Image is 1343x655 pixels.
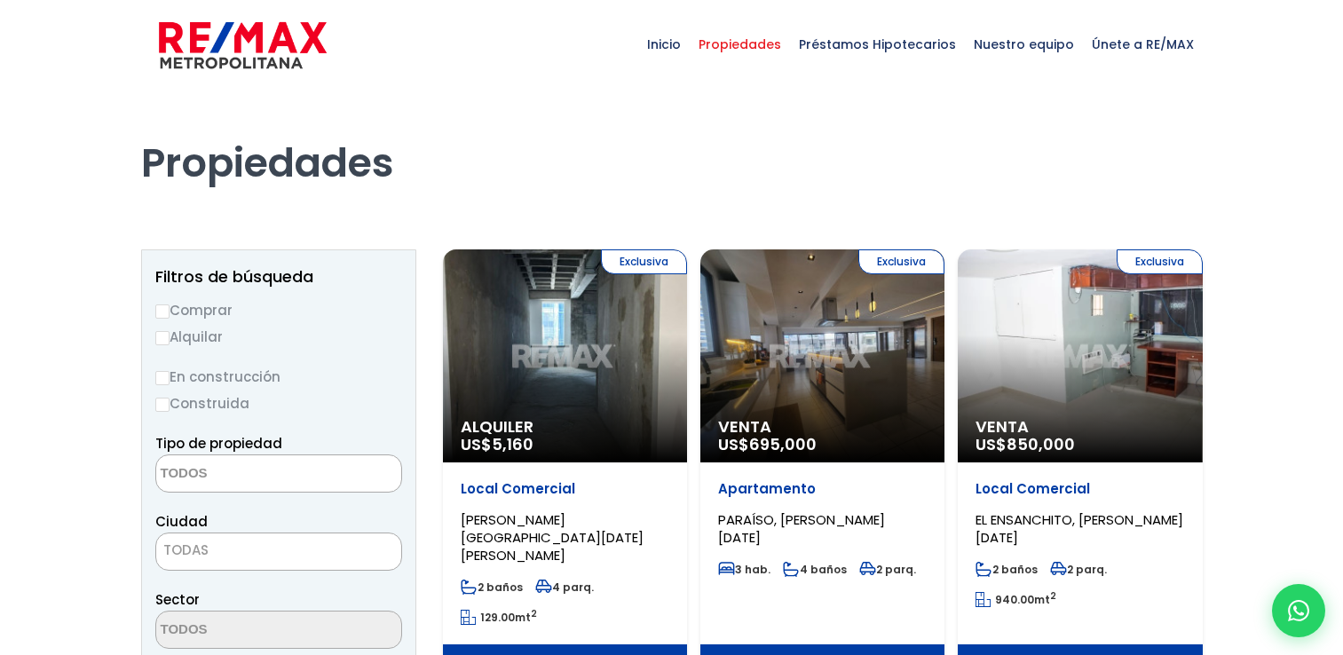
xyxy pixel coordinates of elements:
[141,90,1203,187] h1: Propiedades
[976,592,1056,607] span: mt
[155,366,402,388] label: En construcción
[156,455,328,493] textarea: Search
[156,612,328,650] textarea: Search
[535,580,594,595] span: 4 parq.
[690,18,790,71] span: Propiedades
[638,18,690,71] span: Inicio
[163,541,209,559] span: TODAS
[976,510,1183,547] span: EL ENSANCHITO, [PERSON_NAME][DATE]
[155,331,170,345] input: Alquilar
[155,371,170,385] input: En construcción
[155,304,170,319] input: Comprar
[155,299,402,321] label: Comprar
[492,433,533,455] span: 5,160
[1050,589,1056,603] sup: 2
[461,510,644,564] span: [PERSON_NAME][GEOGRAPHIC_DATA][DATE][PERSON_NAME]
[783,562,847,577] span: 4 baños
[461,580,523,595] span: 2 baños
[155,398,170,412] input: Construida
[1117,249,1203,274] span: Exclusiva
[965,18,1083,71] span: Nuestro equipo
[859,562,916,577] span: 2 parq.
[718,433,817,455] span: US$
[155,533,402,571] span: TODAS
[976,433,1075,455] span: US$
[461,480,669,498] p: Local Comercial
[995,592,1034,607] span: 940.00
[155,434,282,453] span: Tipo de propiedad
[155,268,402,286] h2: Filtros de búsqueda
[1007,433,1075,455] span: 850,000
[976,418,1184,436] span: Venta
[156,538,401,563] span: TODAS
[1050,562,1107,577] span: 2 parq.
[718,562,770,577] span: 3 hab.
[749,433,817,455] span: 695,000
[155,392,402,414] label: Construida
[601,249,687,274] span: Exclusiva
[159,19,327,72] img: remax-metropolitana-logo
[155,512,208,531] span: Ciudad
[155,590,200,609] span: Sector
[461,433,533,455] span: US$
[155,326,402,348] label: Alquilar
[718,418,927,436] span: Venta
[718,480,927,498] p: Apartamento
[976,562,1038,577] span: 2 baños
[461,610,537,625] span: mt
[531,607,537,620] sup: 2
[858,249,944,274] span: Exclusiva
[976,480,1184,498] p: Local Comercial
[718,510,885,547] span: PARAÍSO, [PERSON_NAME][DATE]
[1083,18,1203,71] span: Únete a RE/MAX
[461,418,669,436] span: Alquiler
[480,610,515,625] span: 129.00
[790,18,965,71] span: Préstamos Hipotecarios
